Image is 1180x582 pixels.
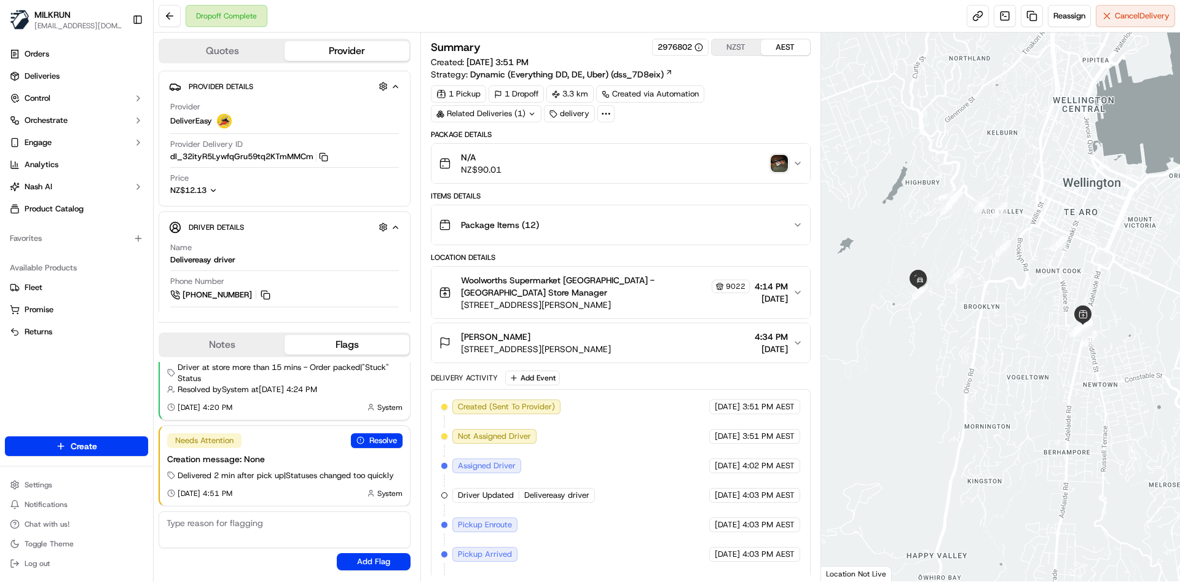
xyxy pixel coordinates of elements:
[25,282,42,293] span: Fleet
[170,185,206,195] span: NZ$12.13
[596,85,704,103] div: Created via Automation
[25,115,68,126] span: Orchestrate
[1069,321,1085,337] div: 10
[1051,235,1067,251] div: 11
[170,139,243,150] span: Provider Delivery ID
[25,519,69,529] span: Chat with us!
[755,293,788,305] span: [DATE]
[461,151,502,163] span: N/A
[715,460,740,471] span: [DATE]
[470,68,673,81] a: Dynamic (Everything DD, DE, Uber) (dss_7D8eix)
[431,130,810,140] div: Package Details
[715,431,740,442] span: [DATE]
[34,21,122,31] button: [EMAIL_ADDRESS][DOMAIN_NAME]
[946,191,962,206] div: 14
[431,85,486,103] div: 1 Pickup
[10,10,29,29] img: MILKRUN
[431,373,498,383] div: Delivery Activity
[742,519,795,530] span: 4:03 PM AEST
[940,199,956,214] div: 13
[170,173,189,184] span: Price
[742,549,795,560] span: 4:03 PM AEST
[755,280,788,293] span: 4:14 PM
[5,229,148,248] div: Favorites
[461,331,530,343] span: [PERSON_NAME]
[431,323,809,363] button: [PERSON_NAME][STREET_ADDRESS][PERSON_NAME]4:34 PM[DATE]
[5,516,148,533] button: Chat with us!
[170,242,192,253] span: Name
[458,401,555,412] span: Created (Sent To Provider)
[5,555,148,572] button: Log out
[658,42,703,53] button: 2976802
[178,403,232,412] span: [DATE] 4:20 PM
[25,326,52,337] span: Returns
[458,549,512,560] span: Pickup Arrived
[5,496,148,513] button: Notifications
[5,111,148,130] button: Orchestrate
[377,489,403,498] span: System
[524,490,589,501] span: Delivereasy driver
[431,105,541,122] div: Related Deliveries (1)
[466,57,529,68] span: [DATE] 3:51 PM
[5,258,148,278] div: Available Products
[742,490,795,501] span: 4:03 PM AEST
[337,553,411,570] button: Add Flag
[5,476,148,494] button: Settings
[170,185,278,196] button: NZ$12.13
[251,384,317,395] span: at [DATE] 4:24 PM
[1115,10,1170,22] span: Cancel Delivery
[351,433,403,448] button: Resolve
[25,559,50,568] span: Log out
[178,384,249,395] span: Resolved by System
[461,343,611,355] span: [STREET_ADDRESS][PERSON_NAME]
[170,276,224,287] span: Phone Number
[470,68,664,81] span: Dynamic (Everything DD, DE, Uber) (dss_7D8eix)
[170,151,328,162] button: dl_32ityR5LywfqGru59tq2KTmMMCm
[1082,331,1098,347] div: 3
[1073,321,1089,337] div: 9
[461,274,709,299] span: Woolworths Supermarket [GEOGRAPHIC_DATA] - [GEOGRAPHIC_DATA] Store Manager
[5,44,148,64] a: Orders
[1096,5,1175,27] button: CancelDelivery
[458,460,516,471] span: Assigned Driver
[160,335,285,355] button: Notes
[34,9,71,21] button: MILKRUN
[160,41,285,61] button: Quotes
[461,163,502,176] span: NZ$90.01
[715,549,740,560] span: [DATE]
[170,101,200,112] span: Provider
[178,362,403,384] span: Driver at store more than 15 mins - Order packed | "Stuck" Status
[10,326,143,337] a: Returns
[771,155,788,172] img: photo_proof_of_delivery image
[742,460,795,471] span: 4:02 PM AEST
[183,289,252,301] span: [PHONE_NUMBER]
[10,282,143,293] a: Fleet
[5,322,148,342] button: Returns
[431,191,810,201] div: Items Details
[377,403,403,412] span: System
[995,240,1011,256] div: 16
[5,199,148,219] a: Product Catalog
[458,519,512,530] span: Pickup Enroute
[431,56,529,68] span: Created:
[431,42,481,53] h3: Summary
[431,68,673,81] div: Strategy:
[974,197,989,213] div: 12
[458,431,531,442] span: Not Assigned Driver
[10,304,143,315] a: Promise
[285,41,409,61] button: Provider
[25,480,52,490] span: Settings
[25,93,50,104] span: Control
[25,203,84,214] span: Product Catalog
[167,453,403,465] div: Creation message: None
[178,489,232,498] span: [DATE] 4:51 PM
[178,470,394,481] span: Delivered 2 min after pick up | Statuses changed too quickly
[170,116,212,127] span: DeliverEasy
[5,5,127,34] button: MILKRUNMILKRUN[EMAIL_ADDRESS][DOMAIN_NAME]
[25,304,53,315] span: Promise
[742,401,795,412] span: 3:51 PM AEST
[5,436,148,456] button: Create
[992,202,1008,218] div: 15
[5,278,148,297] button: Fleet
